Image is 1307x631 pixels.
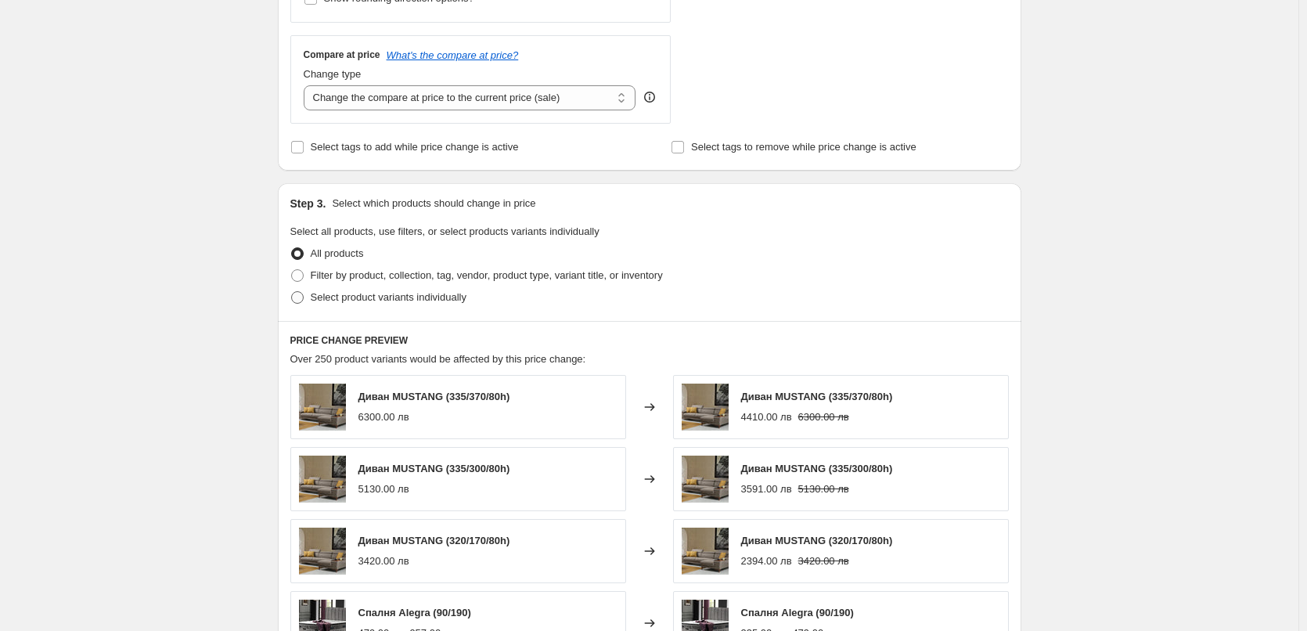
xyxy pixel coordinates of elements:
span: Диван MUSTANG (335/370/80h) [358,391,510,402]
span: All products [311,247,364,259]
h6: PRICE CHANGE PREVIEW [290,334,1009,347]
span: Select all products, use filters, or select products variants individually [290,225,599,237]
span: Диван MUSTANG (320/170/80h) [741,535,893,546]
span: Диван MUSTANG (335/300/80h) [358,463,510,474]
div: 6300.00 лв [358,409,409,425]
p: Select which products should change in price [332,196,535,211]
div: 3420.00 лв [358,553,409,569]
span: Filter by product, collection, tag, vendor, product type, variant title, or inventory [311,269,663,281]
span: Over 250 product variants would be affected by this price change: [290,353,586,365]
strike: 3420.00 лв [798,553,849,569]
div: 4410.00 лв [741,409,792,425]
div: 5130.00 лв [358,481,409,497]
span: Диван MUSTANG (335/370/80h) [741,391,893,402]
img: MustangRekaxKose6_80x.jpg [682,528,729,575]
span: Диван MUSTANG (335/300/80h) [741,463,893,474]
span: Диван MUSTANG (320/170/80h) [358,535,510,546]
img: MustangRekaxKose6_80x.jpg [299,528,346,575]
img: MustangRekaxKose6_80x.jpg [682,384,729,431]
strike: 5130.00 лв [798,481,849,497]
h2: Step 3. [290,196,326,211]
h3: Compare at price [304,49,380,61]
span: Спалня Alegra (90/190) [358,607,471,618]
img: MustangRekaxKose6_80x.jpg [299,456,346,503]
img: MustangRekaxKose6_80x.jpg [299,384,346,431]
span: Change type [304,68,362,80]
img: MustangRekaxKose6_80x.jpg [682,456,729,503]
div: 3591.00 лв [741,481,792,497]
span: Select product variants individually [311,291,466,303]
span: Select tags to add while price change is active [311,141,519,153]
span: Select tags to remove while price change is active [691,141,916,153]
button: What's the compare at price? [387,49,519,61]
div: 2394.00 лв [741,553,792,569]
div: help [642,89,657,105]
strike: 6300.00 лв [798,409,849,425]
span: Спалня Alegra (90/190) [741,607,854,618]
